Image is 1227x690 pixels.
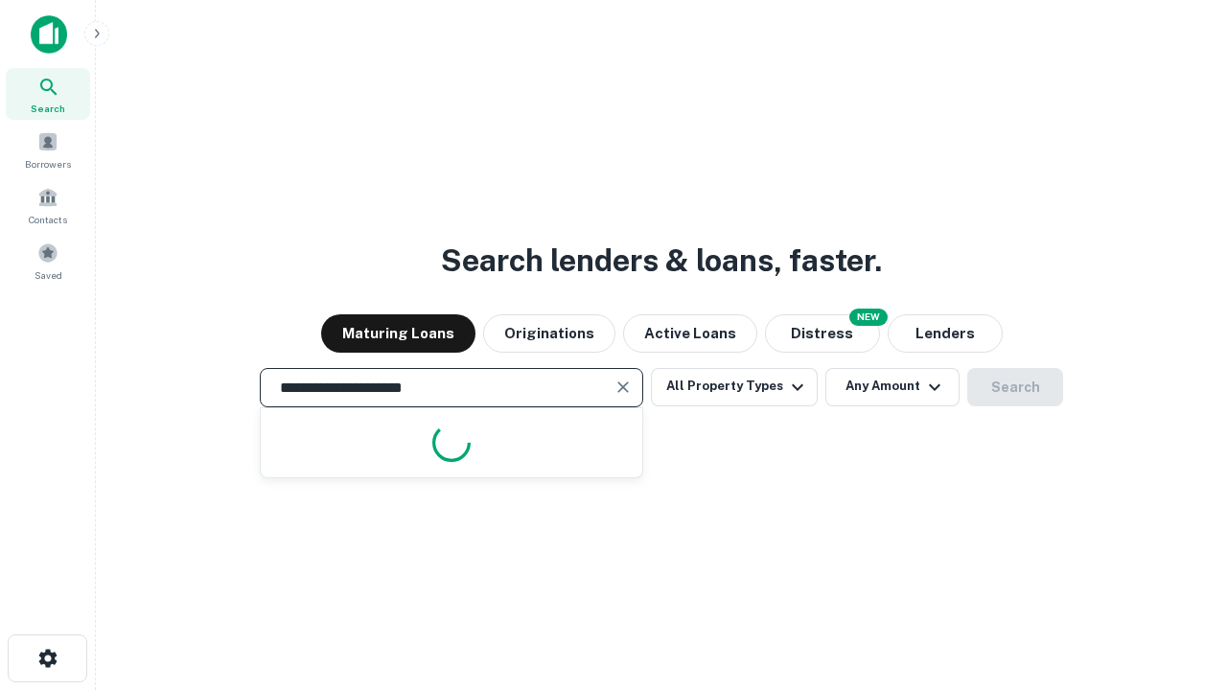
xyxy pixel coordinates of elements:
button: Originations [483,314,615,353]
a: Contacts [6,179,90,231]
button: Maturing Loans [321,314,475,353]
button: Search distressed loans with lien and other non-mortgage details. [765,314,880,353]
h3: Search lenders & loans, faster. [441,238,882,284]
a: Borrowers [6,124,90,175]
a: Saved [6,235,90,287]
button: Lenders [888,314,1003,353]
iframe: Chat Widget [1131,537,1227,629]
span: Borrowers [25,156,71,172]
img: capitalize-icon.png [31,15,67,54]
span: Search [31,101,65,116]
span: Saved [35,267,62,283]
span: Contacts [29,212,67,227]
button: All Property Types [651,368,818,406]
a: Search [6,68,90,120]
button: Any Amount [825,368,960,406]
button: Clear [610,374,637,401]
div: NEW [849,309,888,326]
button: Active Loans [623,314,757,353]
